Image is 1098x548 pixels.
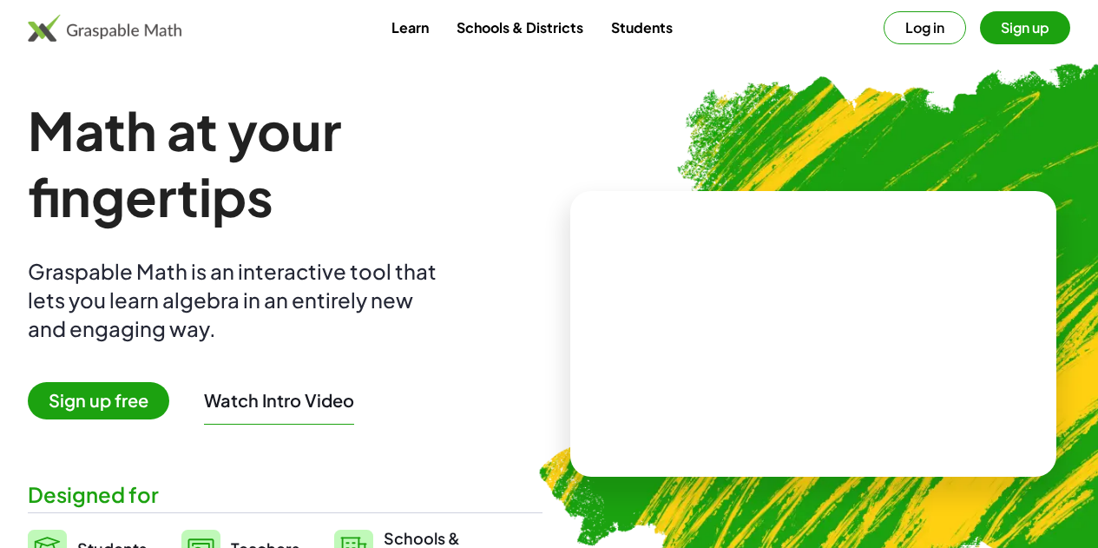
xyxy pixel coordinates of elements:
[28,257,444,343] div: Graspable Math is an interactive tool that lets you learn algebra in an entirely new and engaging...
[884,11,966,44] button: Log in
[980,11,1070,44] button: Sign up
[443,11,597,43] a: Schools & Districts
[28,382,169,419] span: Sign up free
[597,11,687,43] a: Students
[28,480,542,509] div: Designed for
[378,11,443,43] a: Learn
[683,268,943,399] video: What is this? This is dynamic math notation. Dynamic math notation plays a central role in how Gr...
[204,389,354,412] button: Watch Intro Video
[28,97,542,229] h1: Math at your fingertips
